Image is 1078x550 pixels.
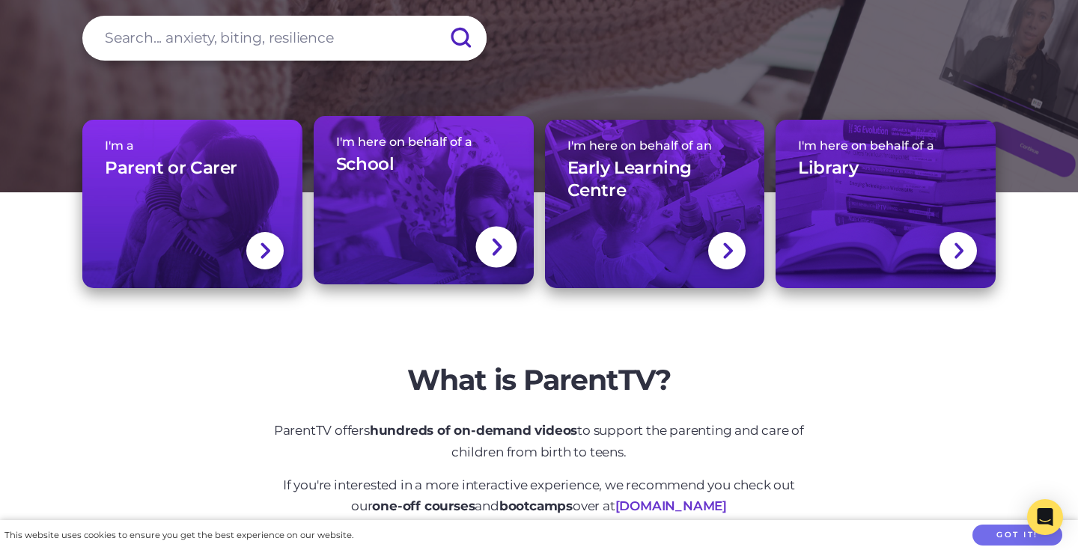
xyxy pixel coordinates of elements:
h2: What is ParentTV? [258,363,820,397]
h3: Library [798,157,858,180]
button: Got it! [972,525,1062,546]
div: This website uses cookies to ensure you get the best experience on our website. [4,528,353,543]
a: I'm here on behalf of aLibrary [776,120,996,288]
a: I'm here on behalf of aSchool [314,116,534,284]
input: Submit [434,16,487,61]
p: ParentTV offers to support the parenting and care of children from birth to teens. [258,420,820,463]
img: svg+xml;base64,PHN2ZyBlbmFibGUtYmFja2dyb3VuZD0ibmV3IDAgMCAxNC44IDI1LjciIHZpZXdCb3g9IjAgMCAxNC44ID... [722,241,733,260]
h3: School [336,153,395,176]
a: I'm here on behalf of anEarly Learning Centre [545,120,765,288]
img: svg+xml;base64,PHN2ZyBlbmFibGUtYmFja2dyb3VuZD0ibmV3IDAgMCAxNC44IDI1LjciIHZpZXdCb3g9IjAgMCAxNC44ID... [490,236,502,258]
span: I'm here on behalf of a [336,135,511,149]
a: I'm aParent or Carer [82,120,302,288]
img: svg+xml;base64,PHN2ZyBlbmFibGUtYmFja2dyb3VuZD0ibmV3IDAgMCAxNC44IDI1LjciIHZpZXdCb3g9IjAgMCAxNC44ID... [259,241,270,260]
strong: bootcamps [499,498,573,513]
input: Search... anxiety, biting, resilience [82,16,487,61]
img: svg+xml;base64,PHN2ZyBlbmFibGUtYmFja2dyb3VuZD0ibmV3IDAgMCAxNC44IDI1LjciIHZpZXdCb3g9IjAgMCAxNC44ID... [953,241,964,260]
span: I'm here on behalf of an [567,138,743,153]
a: [DOMAIN_NAME] [615,498,727,513]
p: If you're interested in a more interactive experience, we recommend you check out our and over at [258,474,820,518]
h3: Early Learning Centre [567,157,743,202]
div: Open Intercom Messenger [1027,499,1063,535]
span: I'm here on behalf of a [798,138,973,153]
span: I'm a [105,138,280,153]
h3: Parent or Carer [105,157,237,180]
strong: hundreds of on-demand videos [370,423,577,438]
strong: one-off courses [372,498,475,513]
